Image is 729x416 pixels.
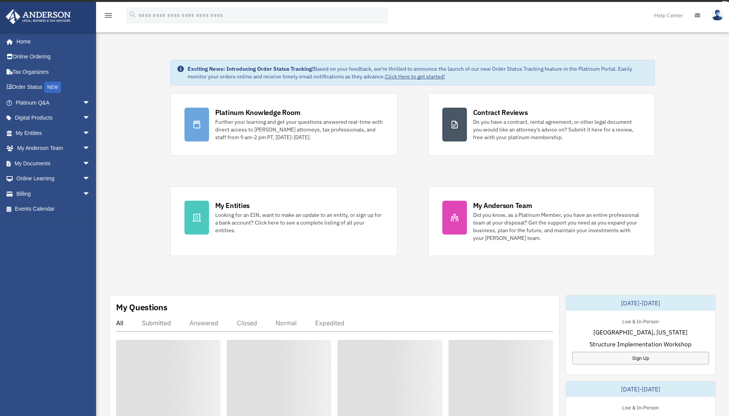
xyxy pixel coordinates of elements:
[593,328,687,337] span: [GEOGRAPHIC_DATA], [US_STATE]
[473,211,641,242] div: Did you know, as a Platinum Member, you have an entire professional team at your disposal? Get th...
[83,141,98,156] span: arrow_drop_down
[473,201,532,210] div: My Anderson Team
[170,93,397,156] a: Platinum Knowledge Room Further your learning and get your questions answered real-time with dire...
[83,171,98,187] span: arrow_drop_down
[473,118,641,141] div: Do you have a contract, rental agreement, or other legal document you would like an attorney's ad...
[616,403,665,411] div: Live & In-Person
[215,211,383,234] div: Looking for an EIN, want to make an update to an entity, or sign up for a bank account? Click her...
[5,186,102,201] a: Billingarrow_drop_down
[5,49,102,65] a: Online Ordering
[215,201,250,210] div: My Entities
[104,13,113,20] a: menu
[616,317,665,325] div: Live & In-Person
[189,319,218,327] div: Answered
[5,156,102,171] a: My Documentsarrow_drop_down
[267,2,435,11] div: Get a chance to win 6 months of Platinum for free just by filling out this
[83,125,98,141] span: arrow_drop_down
[188,65,314,72] strong: Exciting News: Introducing Order Status Tracking!
[5,64,102,80] a: Tax Organizers
[5,125,102,141] a: My Entitiesarrow_drop_down
[5,34,98,49] a: Home
[5,110,102,126] a: Digital Productsarrow_drop_down
[215,108,301,117] div: Platinum Knowledge Room
[428,186,655,256] a: My Anderson Team Did you know, as a Platinum Member, you have an entire professional team at your...
[83,110,98,126] span: arrow_drop_down
[276,319,297,327] div: Normal
[128,10,137,19] i: search
[83,186,98,202] span: arrow_drop_down
[142,319,171,327] div: Submitted
[237,319,257,327] div: Closed
[590,339,691,349] span: Structure Implementation Workshop
[5,95,102,110] a: Platinum Q&Aarrow_drop_down
[5,80,102,95] a: Order StatusNEW
[116,301,168,313] div: My Questions
[566,381,715,397] div: [DATE]-[DATE]
[170,186,397,256] a: My Entities Looking for an EIN, want to make an update to an entity, or sign up for a bank accoun...
[83,95,98,111] span: arrow_drop_down
[572,352,709,364] a: Sign Up
[5,171,102,186] a: Online Learningarrow_drop_down
[104,11,113,20] i: menu
[5,141,102,156] a: My Anderson Teamarrow_drop_down
[116,319,123,327] div: All
[3,9,73,24] img: Anderson Advisors Platinum Portal
[83,156,98,171] span: arrow_drop_down
[473,108,528,117] div: Contract Reviews
[712,10,723,21] img: User Pic
[315,319,344,327] div: Expedited
[188,65,649,80] div: Based on your feedback, we're thrilled to announce the launch of our new Order Status Tracking fe...
[428,93,655,156] a: Contract Reviews Do you have a contract, rental agreement, or other legal document you would like...
[722,1,727,6] div: close
[215,118,383,141] div: Further your learning and get your questions answered real-time with direct access to [PERSON_NAM...
[438,2,462,11] a: survey
[44,82,61,93] div: NEW
[5,201,102,217] a: Events Calendar
[566,295,715,311] div: [DATE]-[DATE]
[385,73,445,80] a: Click Here to get started!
